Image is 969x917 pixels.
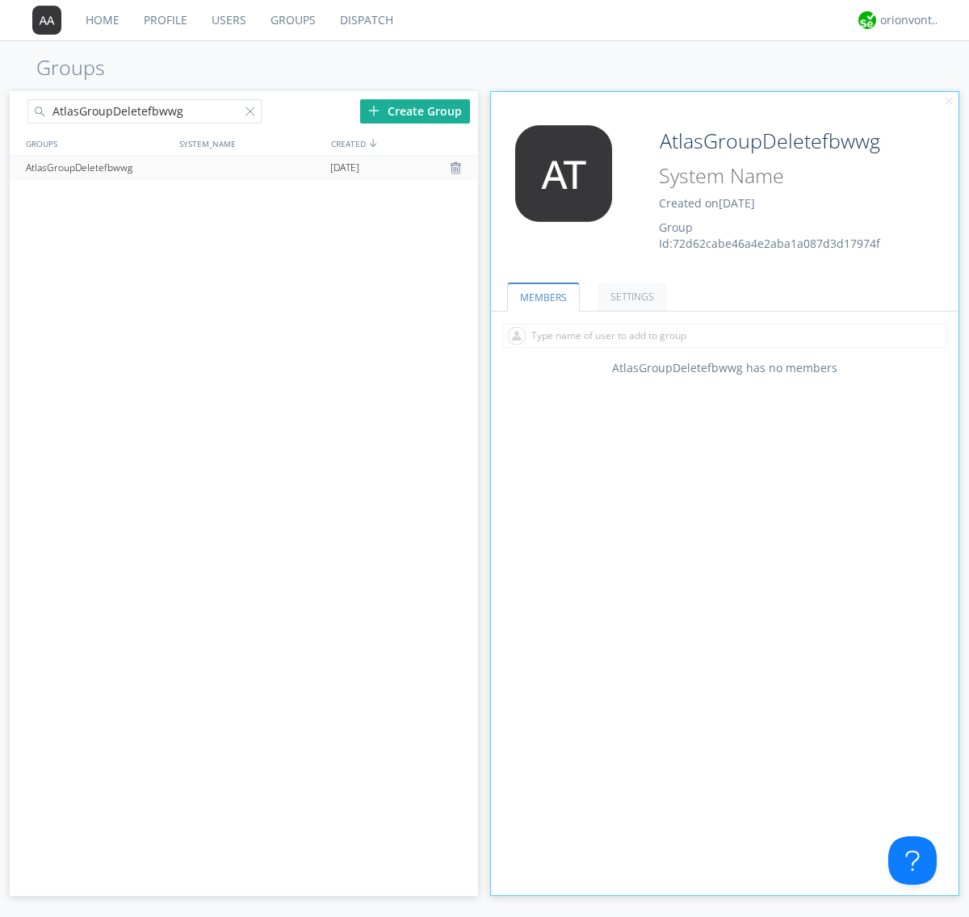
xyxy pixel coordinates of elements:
input: Type name of user to add to group [502,324,947,348]
img: cancel.svg [943,96,954,107]
a: MEMBERS [507,283,580,312]
div: AtlasGroupDeletefbwwg has no members [491,360,959,376]
input: Search groups [27,99,262,124]
div: orionvontas+atlas+automation+org2 [880,12,941,28]
input: System Name [653,161,914,191]
a: AtlasGroupDeletefbwwg[DATE] [10,156,478,180]
a: SETTINGS [598,283,667,311]
span: [DATE] [330,156,359,180]
img: 29d36aed6fa347d5a1537e7736e6aa13 [858,11,876,29]
span: [DATE] [719,195,755,211]
span: Group Id: 72d62cabe46a4e2aba1a087d3d17974f [659,220,880,251]
input: Group Name [653,125,914,157]
div: SYSTEM_NAME [175,132,327,155]
img: plus.svg [368,105,380,116]
div: AtlasGroupDeletefbwwg [22,156,173,180]
div: CREATED [327,132,480,155]
iframe: Toggle Customer Support [888,836,937,885]
img: 373638.png [32,6,61,35]
div: GROUPS [22,132,171,155]
span: Created on [659,195,755,211]
div: Create Group [360,99,470,124]
img: 373638.png [503,125,624,222]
